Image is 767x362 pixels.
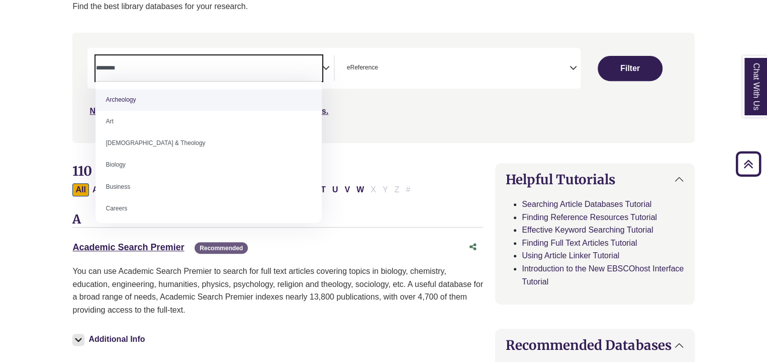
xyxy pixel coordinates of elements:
[72,265,483,316] p: You can use Academic Search Premier to search for full text articles covering topics in biology, ...
[463,238,483,257] button: Share this database
[522,251,619,260] a: Using Article Linker Tutorial
[522,200,651,208] a: Searching Article Databases Tutorial
[95,65,322,73] textarea: Search
[522,226,653,234] a: Effective Keyword Searching Tutorial
[496,329,694,361] button: Recommended Databases
[89,183,102,196] button: Filter Results A
[329,183,341,196] button: Filter Results U
[72,212,483,228] h3: A
[522,264,684,286] a: Introduction to the New EBSCOhost Interface Tutorial
[95,198,322,220] li: Careers
[341,183,353,196] button: Filter Results V
[72,185,414,193] div: Alpha-list to filter by first letter of database name
[598,56,662,81] button: Submit for Search Results
[318,183,329,196] button: Filter Results T
[380,65,385,73] textarea: Search
[195,242,248,254] span: Recommended
[343,63,378,73] li: eReference
[89,107,328,115] a: Not sure where to start? Check our Recommended Databases.
[72,33,694,142] nav: Search filters
[95,154,322,176] li: Biology
[72,242,184,252] a: Academic Search Premier
[72,163,161,179] span: 110 Databases
[522,239,637,247] a: Finding Full Text Articles Tutorial
[95,176,322,198] li: Business
[95,111,322,132] li: Art
[95,89,322,111] li: Archeology
[347,63,378,73] span: eReference
[732,157,764,171] a: Back to Top
[72,183,88,196] button: All
[353,183,367,196] button: Filter Results W
[95,132,322,154] li: [DEMOGRAPHIC_DATA] & Theology
[522,213,657,222] a: Finding Reference Resources Tutorial
[496,164,694,195] button: Helpful Tutorials
[72,332,148,346] button: Additional Info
